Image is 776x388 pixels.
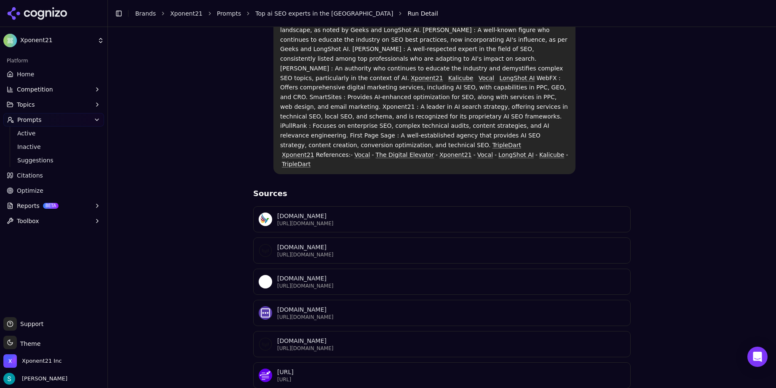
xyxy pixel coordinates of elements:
p: [DOMAIN_NAME] [277,243,625,251]
span: [PERSON_NAME] [19,375,67,383]
nav: breadcrumb [135,9,752,18]
span: Reports [17,202,40,210]
span: Topics [17,100,35,109]
a: Xponent21 [282,151,314,158]
img: Sam Volante [3,373,15,385]
a: Vocal [479,75,494,81]
a: vocal.media favicon[DOMAIN_NAME][URL][DOMAIN_NAME] [253,331,631,357]
span: Citations [17,171,43,180]
span: Support [17,320,43,328]
p: [DOMAIN_NAME] [277,337,625,345]
p: [DOMAIN_NAME] [277,305,625,314]
a: Prompts [217,9,241,18]
span: Inactive [17,143,91,151]
span: Suggestions [17,156,91,164]
a: Xponent21 [411,75,443,81]
button: Topics [3,98,104,111]
img: tripledart.com favicon [259,306,272,320]
a: Kalicube [539,151,564,158]
img: Xponent21 Inc [3,354,17,368]
p: [URL][DOMAIN_NAME] [277,314,625,321]
p: [DOMAIN_NAME] [277,212,625,220]
a: kalicube.com favicon[DOMAIN_NAME][URL][DOMAIN_NAME] [253,206,631,232]
img: vocal.media favicon [259,337,272,351]
a: vocal.media favicon[DOMAIN_NAME][URL][DOMAIN_NAME] [253,237,631,264]
a: LongShot AI [500,75,535,81]
button: Open user button [3,373,67,385]
a: TripleDart [492,142,521,148]
p: [URL] [277,368,625,376]
a: Vocal [477,151,493,158]
button: Toolbox [3,214,104,228]
a: TripleDart [282,161,310,167]
img: longshot.ai favicon [259,369,272,382]
h3: Sources [253,188,631,199]
span: Active [17,129,91,137]
div: Open Intercom Messenger [747,347,768,367]
p: [URL][DOMAIN_NAME] [277,345,625,352]
img: thedigitalelevator.com favicon [259,275,272,288]
a: Active [14,127,94,139]
span: Xponent21 Inc [22,357,62,365]
button: Prompts [3,113,104,127]
span: Competition [17,85,53,94]
a: Kalicube [448,75,473,81]
span: Optimize [17,186,43,195]
a: Inactive [14,141,94,153]
p: [URL][DOMAIN_NAME] [277,251,625,258]
span: Run Detail [407,9,438,18]
span: BETA [43,203,59,209]
div: Platform [3,54,104,67]
span: Theme [17,340,40,347]
a: Vocal [354,151,370,158]
a: Xponent21 [170,9,203,18]
a: Home [3,67,104,81]
a: Optimize [3,184,104,197]
a: LongShot AI [498,151,534,158]
a: tripledart.com favicon[DOMAIN_NAME][URL][DOMAIN_NAME] [253,300,631,326]
button: Open organization switcher [3,354,62,368]
span: Home [17,70,34,78]
img: kalicube.com favicon [259,213,272,226]
button: Competition [3,83,104,96]
span: Toolbox [17,217,39,225]
p: [URL][DOMAIN_NAME] [277,283,625,289]
img: Xponent21 [3,34,17,47]
a: Top ai SEO experts in the [GEOGRAPHIC_DATA] [255,9,393,18]
p: [URL][DOMAIN_NAME] [277,220,625,227]
a: thedigitalelevator.com favicon[DOMAIN_NAME][URL][DOMAIN_NAME] [253,269,631,295]
p: [DOMAIN_NAME] [277,274,625,283]
span: Xponent21 [20,37,94,44]
button: ReportsBETA [3,199,104,213]
span: Prompts [17,116,42,124]
a: Suggestions [14,154,94,166]
p: [URL] [277,376,625,383]
img: vocal.media favicon [259,244,272,257]
a: Brands [135,10,156,17]
a: The Digital Elevator [376,151,434,158]
a: Citations [3,169,104,182]
a: Xponent21 [439,151,472,158]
